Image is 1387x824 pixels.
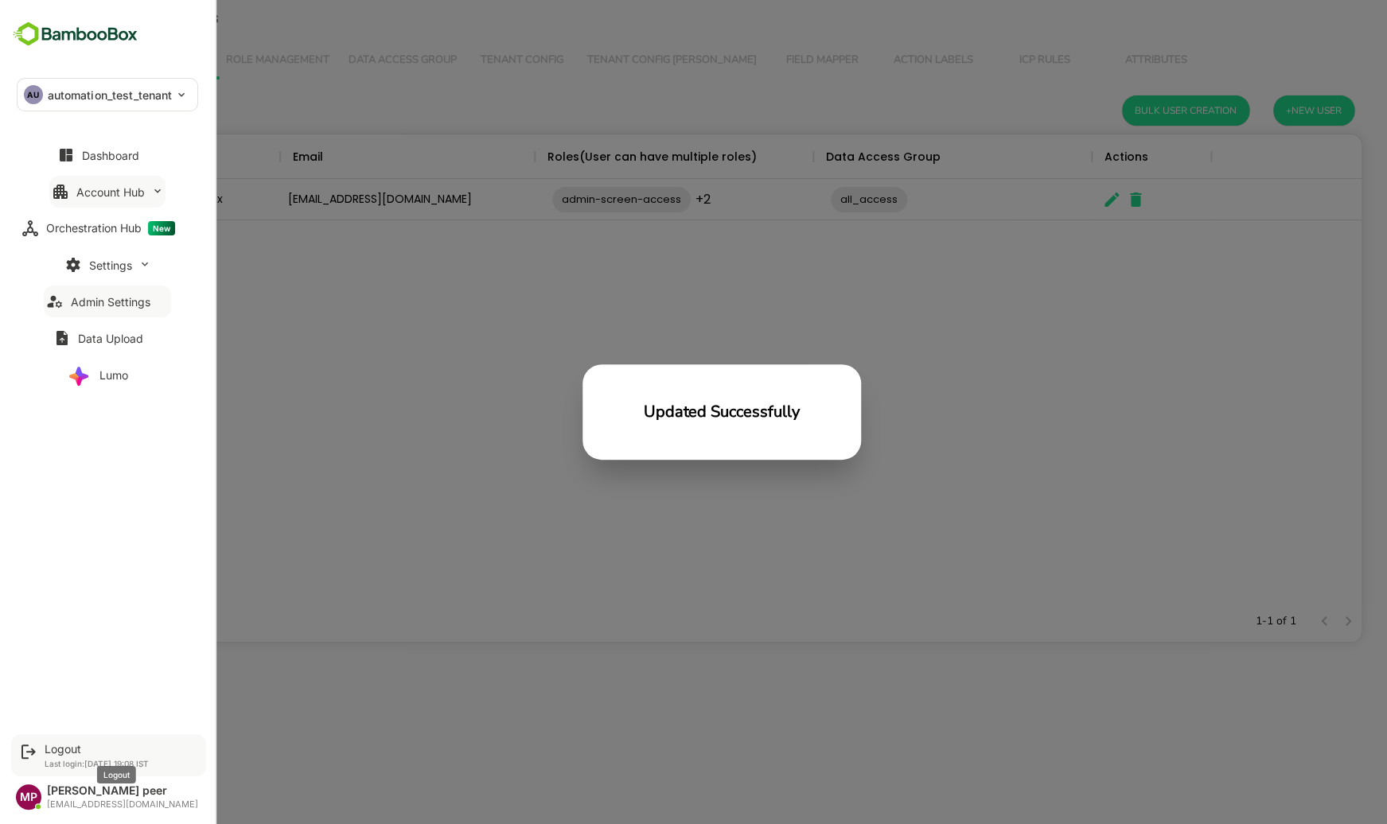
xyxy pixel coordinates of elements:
div: Dashboard [82,149,139,162]
button: Orchestration HubNew [19,212,195,244]
button: Account Hub [49,176,165,208]
button: Admin Settings [44,286,170,317]
div: Admin Settings [71,295,150,309]
div: Data Upload [78,332,143,345]
button: Dashboard [55,139,159,171]
div: Account Hub [76,185,145,199]
h6: Updated Successfully [587,399,743,425]
div: MP [16,784,41,810]
span: New [148,221,175,235]
div: [EMAIL_ADDRESS][DOMAIN_NAME] [47,799,198,810]
button: Data Upload [51,322,163,354]
button: Settings [62,249,152,281]
div: Lumo [99,368,128,382]
p: Last login: [DATE] 19:08 IST [45,759,149,768]
div: AU [24,85,43,104]
p: automation_test_tenant [48,87,173,103]
div: Orchestration Hub [46,221,175,235]
div: [PERSON_NAME] peer [47,784,198,798]
div: Settings [89,258,132,272]
div: Logout [45,742,149,756]
button: Lumo [66,359,148,391]
div: AUautomation_test_tenant [18,79,198,111]
img: BambooboxFullLogoMark.5f36c76dfaba33ec1ec1367b70bb1252.svg [8,19,142,49]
